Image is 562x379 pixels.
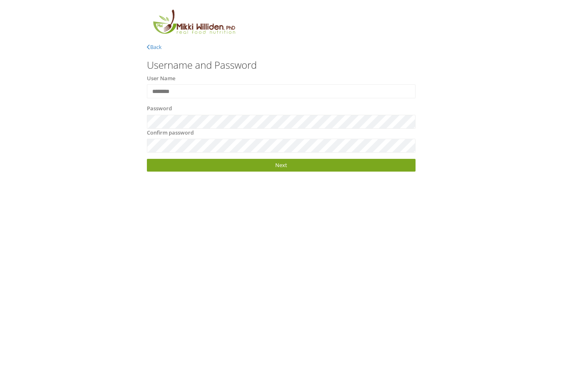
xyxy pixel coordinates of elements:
img: MikkiLogoMain.png [147,8,241,39]
h3: Username and Password [147,60,416,70]
a: Back [147,43,162,51]
label: Confirm password [147,129,194,137]
label: Password [147,105,172,113]
label: User Name [147,74,175,83]
a: Next [147,159,416,172]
